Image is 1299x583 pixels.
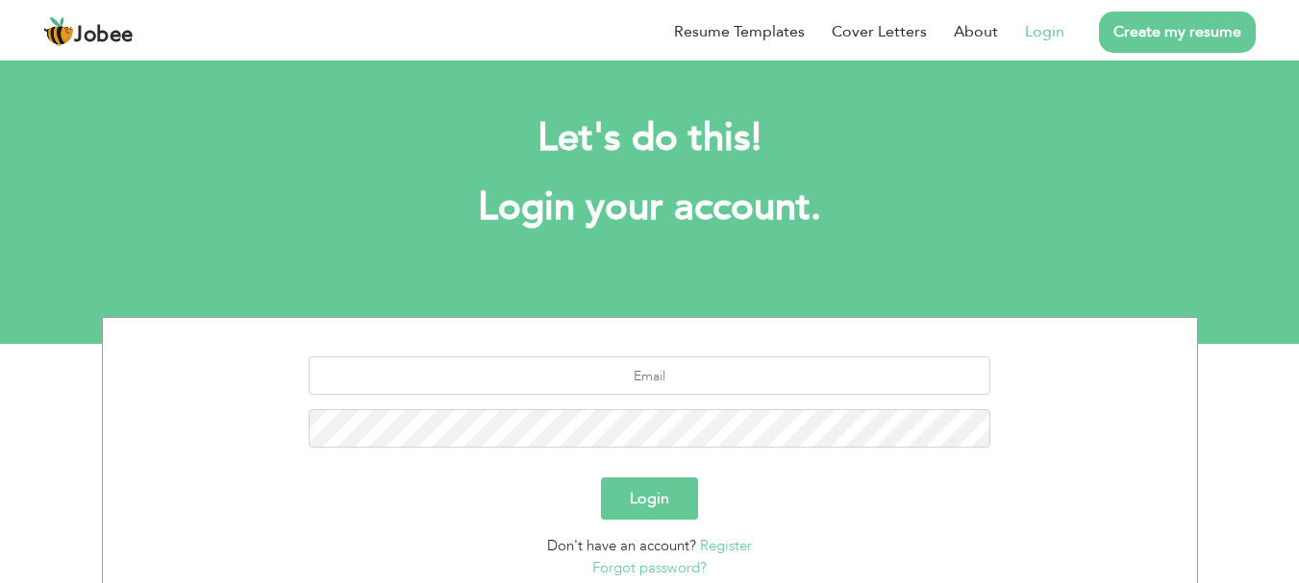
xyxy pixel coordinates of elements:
input: Email [309,356,990,395]
a: Jobee [43,16,134,47]
a: Register [700,536,752,555]
a: Resume Templates [674,20,805,43]
a: Cover Letters [832,20,927,43]
a: Login [1025,20,1064,43]
a: Create my resume [1099,12,1256,53]
h2: Let's do this! [131,113,1169,163]
span: Don't have an account? [547,536,696,555]
a: Forgot password? [592,558,707,577]
button: Login [601,477,698,520]
img: jobee.io [43,16,74,47]
a: About [954,20,998,43]
span: Jobee [74,25,134,46]
h1: Login your account. [131,182,1169,232]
